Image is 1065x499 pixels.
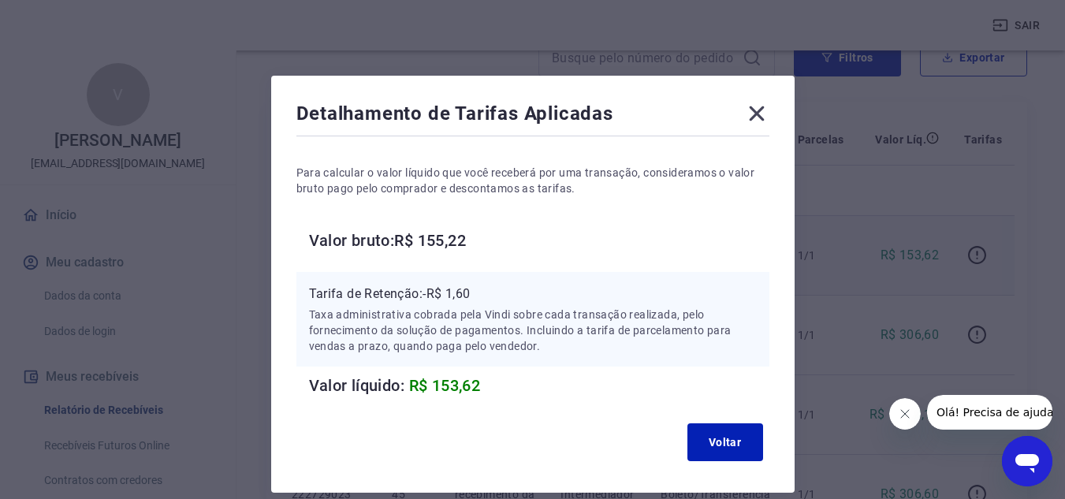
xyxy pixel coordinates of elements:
h6: Valor bruto: R$ 155,22 [309,228,769,253]
h6: Valor líquido: [309,373,769,398]
iframe: Fechar mensagem [889,398,921,430]
iframe: Botão para abrir a janela de mensagens [1002,436,1052,486]
button: Voltar [687,423,763,461]
p: Para calcular o valor líquido que você receberá por uma transação, consideramos o valor bruto pag... [296,165,769,196]
span: Olá! Precisa de ajuda? [9,11,132,24]
iframe: Mensagem da empresa [927,395,1052,430]
div: Detalhamento de Tarifas Aplicadas [296,101,769,132]
p: Tarifa de Retenção: -R$ 1,60 [309,285,757,303]
span: R$ 153,62 [409,376,481,395]
p: Taxa administrativa cobrada pela Vindi sobre cada transação realizada, pelo fornecimento da soluç... [309,307,757,354]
